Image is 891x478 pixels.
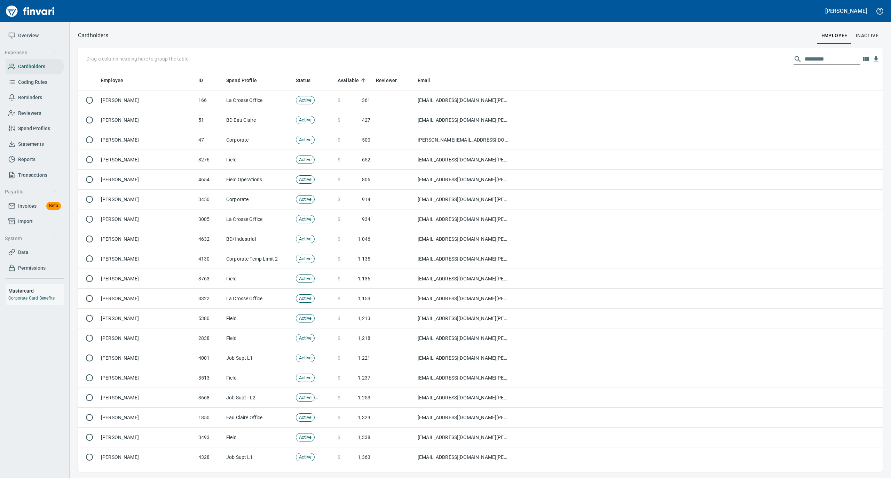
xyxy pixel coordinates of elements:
td: Job Supt L1 [223,348,293,368]
span: $ [338,216,340,223]
span: 1,135 [358,255,370,262]
span: Spend Profile [226,76,266,85]
span: 427 [362,117,370,124]
span: Active [296,295,314,302]
span: Status [296,76,320,85]
a: Corporate Card Benefits [8,296,55,301]
td: [EMAIL_ADDRESS][DOMAIN_NAME][PERSON_NAME] [415,408,512,428]
td: [PERSON_NAME] [98,249,196,269]
td: Corporate [223,190,293,209]
td: [PERSON_NAME] [98,150,196,170]
td: [PERSON_NAME] [98,269,196,289]
td: Field [223,269,293,289]
span: $ [338,354,340,361]
span: Active [296,216,314,223]
span: Expenses [5,48,57,57]
span: Overview [18,31,39,40]
span: Email [418,76,431,85]
span: $ [338,156,340,163]
td: 3763 [196,269,223,289]
span: 1,237 [358,374,370,381]
a: Import [6,214,64,229]
td: [EMAIL_ADDRESS][DOMAIN_NAME][PERSON_NAME] [415,348,512,368]
td: [PERSON_NAME] [98,348,196,368]
span: Coding Rules [18,78,47,87]
a: Data [6,245,64,260]
td: [EMAIL_ADDRESS][DOMAIN_NAME][PERSON_NAME] [415,289,512,309]
span: $ [338,434,340,441]
span: $ [338,176,340,183]
td: [PERSON_NAME] [98,289,196,309]
span: 1,218 [358,335,370,342]
span: $ [338,454,340,461]
td: 3322 [196,289,223,309]
span: Inactive [856,31,878,40]
td: La Crosse Office [223,289,293,309]
td: [EMAIL_ADDRESS][DOMAIN_NAME][PERSON_NAME] [415,328,512,348]
td: [EMAIL_ADDRESS][DOMAIN_NAME][PERSON_NAME] [415,269,512,289]
td: [PERSON_NAME] [98,190,196,209]
td: 4001 [196,348,223,368]
nav: breadcrumb [78,31,108,40]
span: Email [418,76,440,85]
td: [PERSON_NAME] [98,328,196,348]
span: 806 [362,176,370,183]
span: Reviewer [376,76,397,85]
button: Download table [871,54,881,65]
td: [PERSON_NAME] [98,447,196,467]
span: 1,338 [358,434,370,441]
span: Spend Profiles [18,124,50,133]
span: Active [296,176,314,183]
td: 5380 [196,309,223,328]
span: Active [296,256,314,262]
a: Coding Rules [6,74,64,90]
span: Active [296,395,314,401]
td: BD/Industrial [223,229,293,249]
span: Active [296,97,314,104]
td: [PERSON_NAME][EMAIL_ADDRESS][DOMAIN_NAME][PERSON_NAME] [415,130,512,150]
img: Finvari [4,3,56,19]
td: Field [223,428,293,447]
button: Payable [2,185,60,198]
span: 1,329 [358,414,370,421]
span: Beta [46,202,61,210]
p: Drag a column heading here to group the table [86,55,188,62]
span: $ [338,315,340,322]
td: [EMAIL_ADDRESS][DOMAIN_NAME][PERSON_NAME] [415,249,512,269]
p: Cardholders [78,31,108,40]
span: 1,253 [358,394,370,401]
a: Reports [6,152,64,167]
span: Permissions [18,264,46,272]
span: Active [296,157,314,163]
a: InvoicesBeta [6,198,64,214]
span: $ [338,394,340,401]
a: Reviewers [6,105,64,121]
td: Corporate Temp Limit 2 [223,249,293,269]
span: Active [296,454,314,461]
span: Active [296,355,314,361]
span: 1,363 [358,454,370,461]
span: Transactions [18,171,47,180]
td: 3085 [196,209,223,229]
td: 4632 [196,229,223,249]
a: Permissions [6,260,64,276]
span: Reviewer [376,76,406,85]
span: System [5,234,57,243]
h6: Mastercard [8,287,64,295]
td: 4130 [196,249,223,269]
span: 914 [362,196,370,203]
td: 47 [196,130,223,150]
span: Cardholders [18,62,45,71]
td: [PERSON_NAME] [98,209,196,229]
td: [PERSON_NAME] [98,170,196,190]
td: [PERSON_NAME] [98,408,196,428]
span: 361 [362,97,370,104]
td: Field [223,150,293,170]
span: $ [338,255,340,262]
span: $ [338,236,340,242]
span: $ [338,374,340,381]
td: Job Supt L1 [223,447,293,467]
a: Cardholders [6,59,64,74]
td: 1850 [196,408,223,428]
td: [EMAIL_ADDRESS][DOMAIN_NAME][PERSON_NAME] [415,229,512,249]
